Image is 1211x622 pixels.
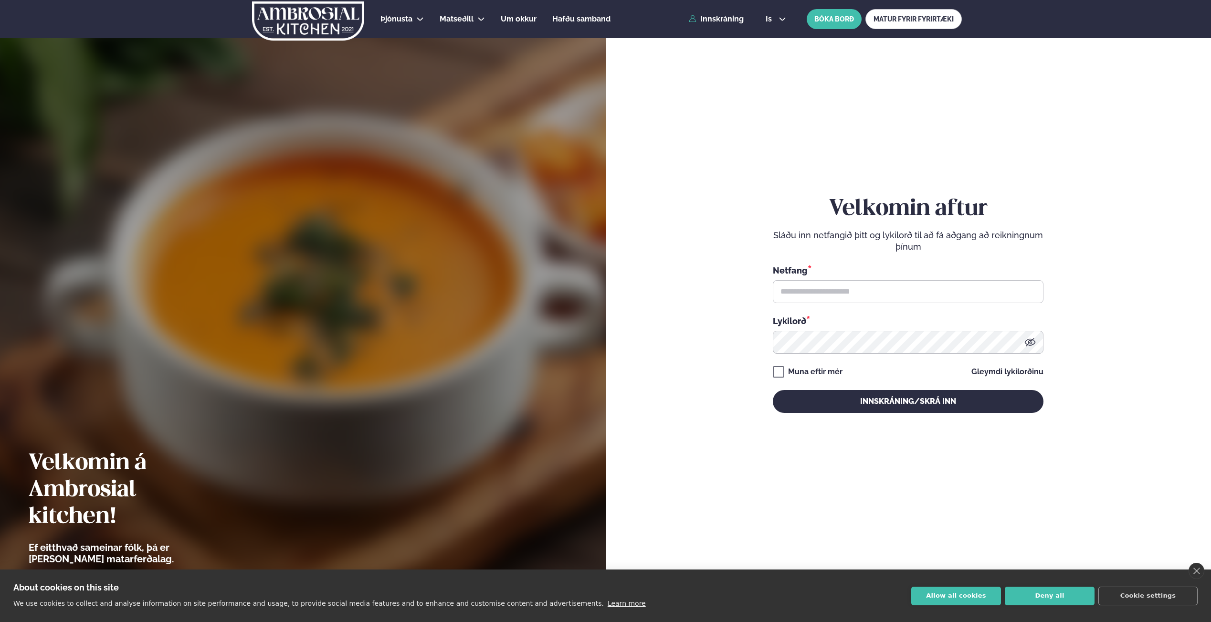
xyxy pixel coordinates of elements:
[1005,587,1095,605] button: Deny all
[971,368,1043,376] a: Gleymdi lykilorðinu
[13,582,119,592] strong: About cookies on this site
[773,264,1043,276] div: Netfang
[251,1,365,41] img: logo
[29,450,227,530] h2: Velkomin á Ambrosial kitchen!
[552,14,611,23] span: Hafðu samband
[766,15,775,23] span: is
[865,9,962,29] a: MATUR FYRIR FYRIRTÆKI
[689,15,744,23] a: Innskráning
[501,14,537,23] span: Um okkur
[807,9,862,29] button: BÓKA BORÐ
[440,14,474,23] span: Matseðill
[552,13,611,25] a: Hafðu samband
[608,600,646,607] a: Learn more
[1098,587,1198,605] button: Cookie settings
[501,13,537,25] a: Um okkur
[1189,563,1204,579] a: close
[13,600,604,607] p: We use cookies to collect and analyse information on site performance and usage, to provide socia...
[773,315,1043,327] div: Lykilorð
[440,13,474,25] a: Matseðill
[773,196,1043,222] h2: Velkomin aftur
[380,14,412,23] span: Þjónusta
[758,15,794,23] button: is
[773,230,1043,253] p: Sláðu inn netfangið þitt og lykilorð til að fá aðgang að reikningnum þínum
[29,542,227,565] p: Ef eitthvað sameinar fólk, þá er [PERSON_NAME] matarferðalag.
[380,13,412,25] a: Þjónusta
[911,587,1001,605] button: Allow all cookies
[773,390,1043,413] button: Innskráning/Skrá inn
